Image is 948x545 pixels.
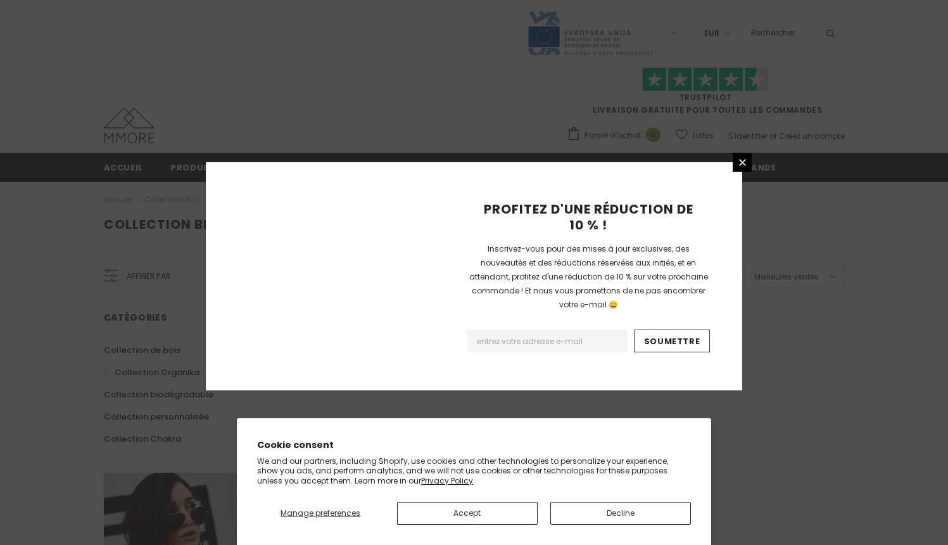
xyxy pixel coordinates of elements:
[257,439,691,452] h2: Cookie consent
[257,502,384,525] button: Manage preferences
[733,153,752,172] a: Fermer
[421,475,473,486] a: Privacy Policy
[469,243,708,310] span: Inscrivez-vous pour des mises à jour exclusives, des nouveautés et des réductions réservées aux i...
[467,330,628,352] input: Email Address
[397,502,538,525] button: Accept
[281,508,360,518] span: Manage preferences
[634,330,711,352] input: Soumettre
[257,456,691,486] p: We and our partners, including Shopify, use cookies and other technologies to personalize your ex...
[550,502,691,525] button: Decline
[484,200,693,234] span: PROFITEZ D'UNE RÉDUCTION DE 10 % !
